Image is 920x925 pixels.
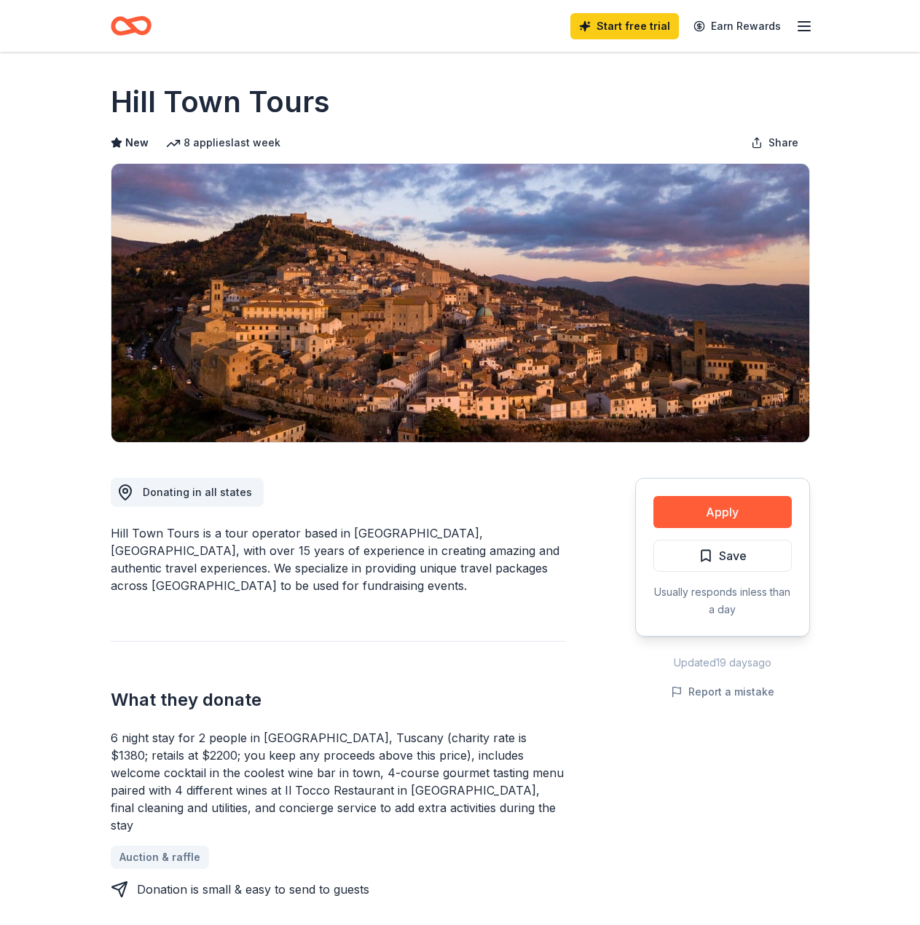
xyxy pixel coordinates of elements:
[768,134,798,151] span: Share
[653,583,792,618] div: Usually responds in less than a day
[719,546,747,565] span: Save
[653,540,792,572] button: Save
[111,82,330,122] h1: Hill Town Tours
[125,134,149,151] span: New
[570,13,679,39] a: Start free trial
[111,729,565,834] div: 6 night stay for 2 people in [GEOGRAPHIC_DATA], Tuscany (charity rate is $1380; retails at $2200;...
[671,683,774,701] button: Report a mistake
[111,688,565,712] h2: What they donate
[111,164,809,442] img: Image for Hill Town Tours
[137,881,369,898] div: Donation is small & easy to send to guests
[143,486,252,498] span: Donating in all states
[166,134,280,151] div: 8 applies last week
[739,128,810,157] button: Share
[635,654,810,672] div: Updated 19 days ago
[653,496,792,528] button: Apply
[685,13,790,39] a: Earn Rewards
[111,9,152,43] a: Home
[111,524,565,594] div: Hill Town Tours is a tour operator based in [GEOGRAPHIC_DATA], [GEOGRAPHIC_DATA], with over 15 ye...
